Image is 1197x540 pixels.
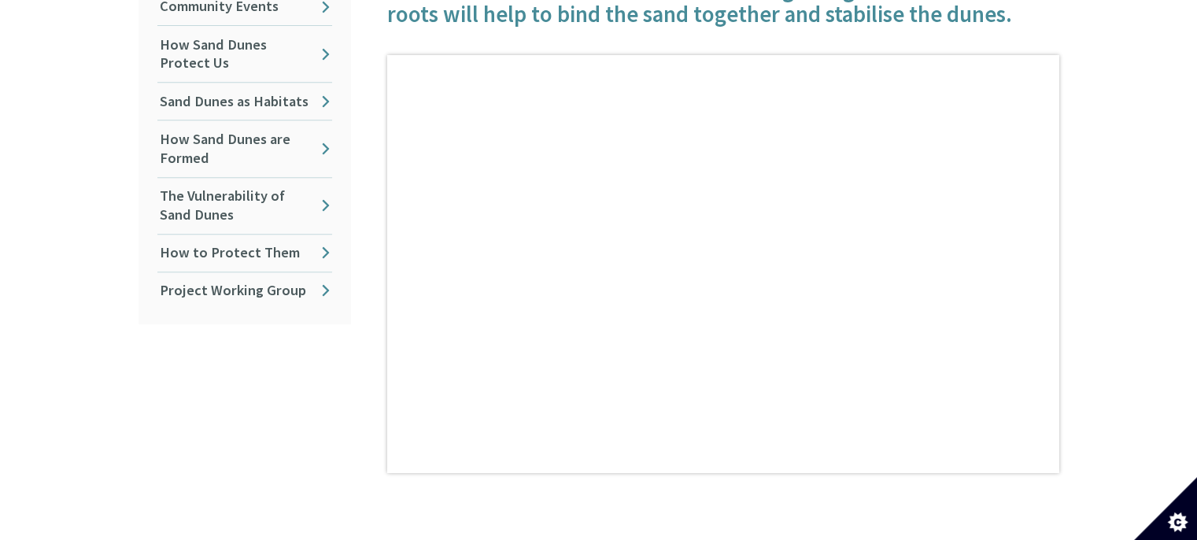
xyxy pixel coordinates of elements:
a: How Sand Dunes are Formed [157,120,332,176]
a: How Sand Dunes Protect Us [157,26,332,82]
iframe: 1. Sand Dunes: Erosion and Recovery [387,55,1059,472]
a: The Vulnerability of Sand Dunes [157,178,332,234]
a: Sand Dunes as Habitats [157,83,332,120]
button: Set cookie preferences [1134,477,1197,540]
a: How to Protect Them [157,235,332,272]
a: Project Working Group [157,272,332,309]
